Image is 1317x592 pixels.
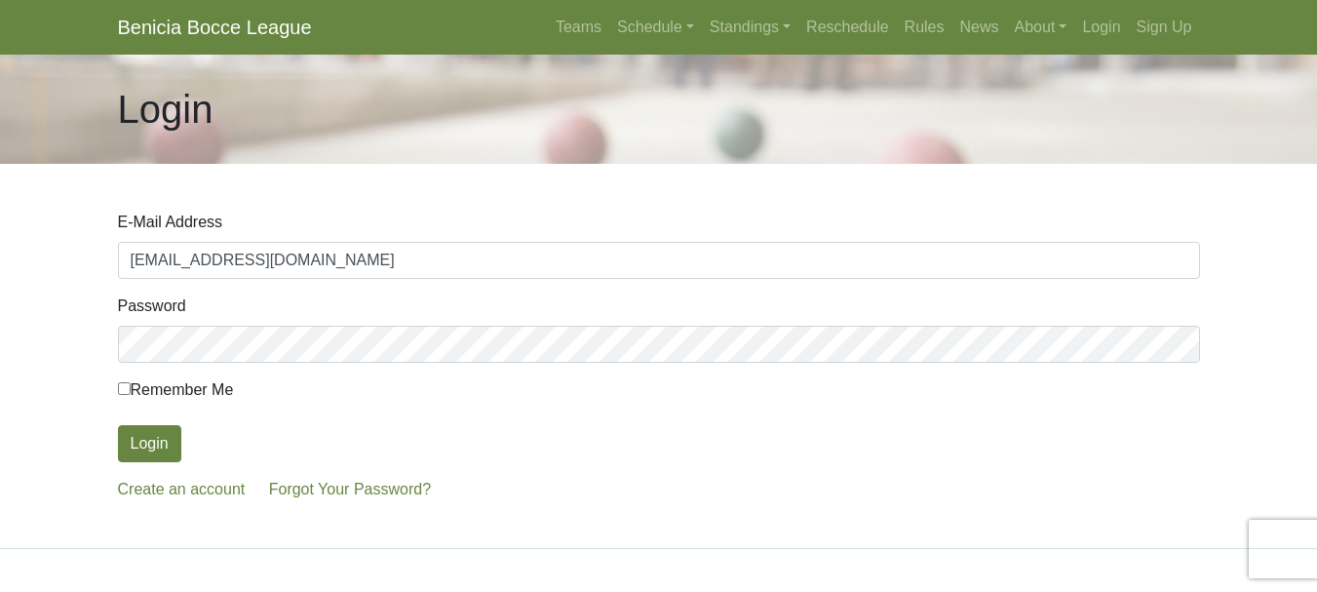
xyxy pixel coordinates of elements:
[548,8,609,47] a: Teams
[609,8,702,47] a: Schedule
[1074,8,1128,47] a: Login
[1129,8,1200,47] a: Sign Up
[269,481,431,497] a: Forgot Your Password?
[118,382,131,395] input: Remember Me
[118,211,223,234] label: E-Mail Address
[897,8,952,47] a: Rules
[118,8,312,47] a: Benicia Bocce League
[118,425,181,462] button: Login
[118,481,246,497] a: Create an account
[118,295,186,318] label: Password
[798,8,897,47] a: Reschedule
[1007,8,1075,47] a: About
[118,378,234,402] label: Remember Me
[952,8,1007,47] a: News
[118,86,213,133] h1: Login
[702,8,798,47] a: Standings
